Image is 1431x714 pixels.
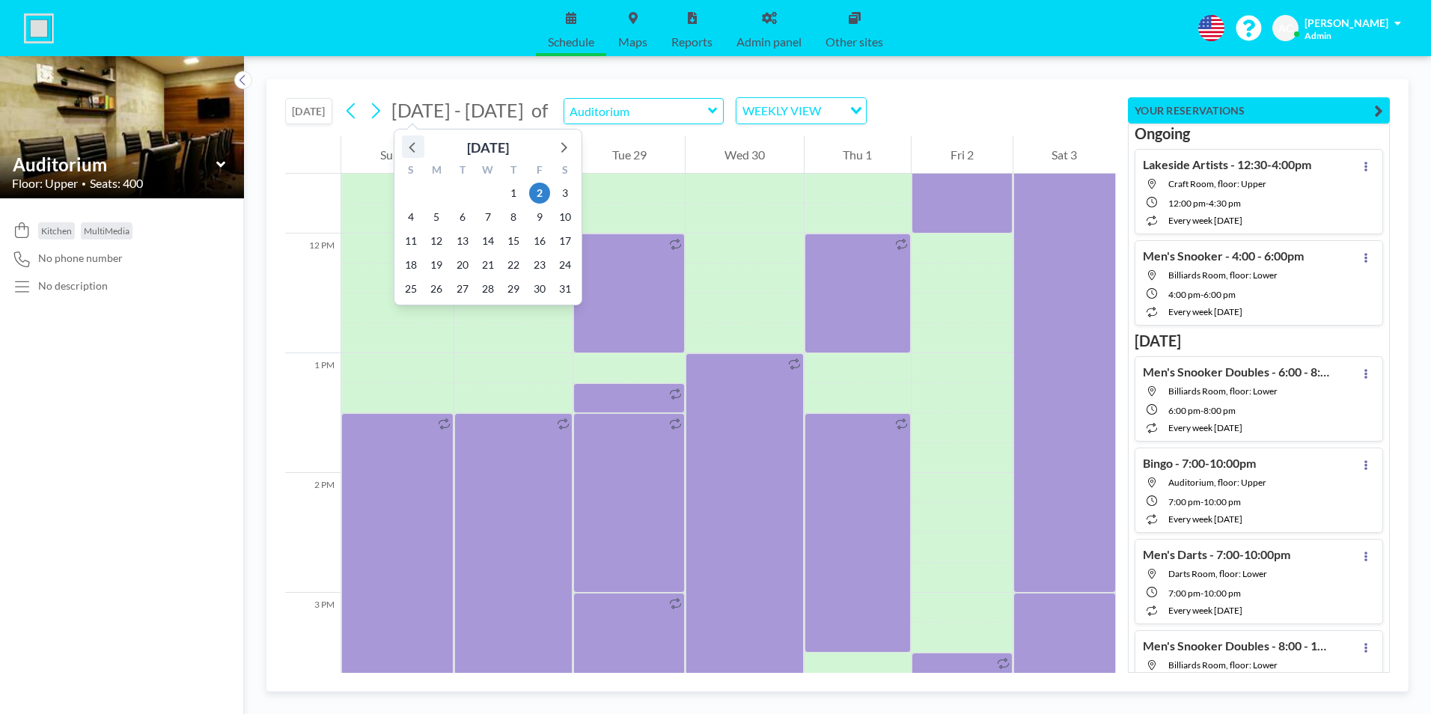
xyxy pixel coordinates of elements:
span: Billiards Room, floor: Lower [1168,269,1278,281]
span: Sunday, October 18, 2026 [400,254,421,275]
span: Reports [671,36,713,48]
div: T [501,162,526,181]
span: 10:00 PM [1203,588,1241,599]
span: Friday, October 2, 2026 [529,183,550,204]
span: Kitchen [41,225,72,237]
h4: Men's Darts - 7:00-10:00pm [1143,547,1290,562]
span: every week [DATE] [1168,605,1242,616]
span: Monday, October 5, 2026 [426,207,447,228]
span: Tuesday, October 6, 2026 [452,207,473,228]
span: Darts Room, floor: Lower [1168,568,1267,579]
span: every week [DATE] [1168,306,1242,317]
span: Wednesday, October 21, 2026 [477,254,498,275]
span: Thursday, October 8, 2026 [503,207,524,228]
h4: Bingo - 7:00-10:00pm [1143,456,1256,471]
div: Tue 29 [573,136,685,174]
span: every week [DATE] [1168,422,1242,433]
div: No description [38,279,108,293]
span: - [1206,198,1209,209]
div: 2 PM [285,473,341,593]
div: T [450,162,475,181]
input: Search for option [826,101,841,120]
span: Wednesday, October 28, 2026 [477,278,498,299]
button: [DATE] [285,98,332,124]
span: of [531,99,548,122]
span: Tuesday, October 27, 2026 [452,278,473,299]
div: 11 AM [285,114,341,234]
span: Wednesday, October 14, 2026 [477,231,498,251]
input: Auditorium [13,153,216,175]
span: 6:00 PM [1168,405,1200,416]
span: Other sites [826,36,883,48]
span: Saturday, October 10, 2026 [555,207,576,228]
span: Sunday, October 25, 2026 [400,278,421,299]
div: M [424,162,449,181]
span: - [1200,289,1203,300]
span: 12:00 PM [1168,198,1206,209]
div: Wed 30 [686,136,803,174]
span: Admin [1305,30,1331,41]
input: Auditorium [564,99,708,123]
span: Billiards Room, floor: Lower [1168,659,1278,671]
div: Sat 3 [1013,136,1116,174]
span: Friday, October 16, 2026 [529,231,550,251]
span: Maps [618,36,647,48]
h4: Men's Snooker - 4:00 - 6:00pm [1143,248,1304,263]
span: Floor: Upper [12,176,78,191]
span: [PERSON_NAME] [1305,16,1388,29]
span: 7:00 PM [1168,496,1200,507]
span: every week [DATE] [1168,215,1242,226]
h4: Lakeside Artists - 12:30-4:00pm [1143,157,1311,172]
div: [DATE] [467,137,509,158]
span: - [1200,405,1203,416]
span: Saturday, October 17, 2026 [555,231,576,251]
span: Tuesday, October 20, 2026 [452,254,473,275]
span: • [82,179,86,189]
button: YOUR RESERVATIONS [1128,97,1390,123]
span: Thursday, October 15, 2026 [503,231,524,251]
span: Monday, October 12, 2026 [426,231,447,251]
span: Sunday, October 4, 2026 [400,207,421,228]
span: Saturday, October 24, 2026 [555,254,576,275]
span: 8:00 PM [1203,405,1236,416]
span: No phone number [38,251,123,265]
h4: Men's Snooker Doubles - 6:00 - 8:00pm [1143,364,1330,379]
span: 4:30 PM [1209,198,1241,209]
span: every week [DATE] [1168,513,1242,525]
div: Fri 2 [912,136,1012,174]
span: Friday, October 9, 2026 [529,207,550,228]
span: Craft Room, floor: Upper [1168,178,1266,189]
div: 12 PM [285,234,341,353]
div: 3 PM [285,593,341,713]
span: Seats: 400 [90,176,143,191]
span: Monday, October 26, 2026 [426,278,447,299]
span: 10:00 PM [1203,496,1241,507]
span: Saturday, October 3, 2026 [555,183,576,204]
span: Schedule [548,36,594,48]
h3: [DATE] [1135,332,1383,350]
div: 1 PM [285,353,341,473]
span: [DATE] - [DATE] [391,99,524,121]
h3: Ongoing [1135,124,1383,143]
span: WEEKLY VIEW [739,101,824,120]
span: Saturday, October 31, 2026 [555,278,576,299]
span: 7:00 PM [1168,588,1200,599]
div: W [475,162,501,181]
span: - [1200,588,1203,599]
span: Wednesday, October 7, 2026 [477,207,498,228]
span: Friday, October 30, 2026 [529,278,550,299]
span: Friday, October 23, 2026 [529,254,550,275]
div: Sun 27 [341,136,454,174]
span: - [1200,496,1203,507]
h4: Men's Snooker Doubles - 8:00 - 10:00pm [1143,638,1330,653]
div: F [526,162,552,181]
div: Thu 1 [805,136,911,174]
span: 6:00 PM [1203,289,1236,300]
div: S [398,162,424,181]
span: Tuesday, October 13, 2026 [452,231,473,251]
span: Auditorium, floor: Upper [1168,477,1266,488]
span: MultiMedia [84,225,129,237]
span: Billiards Room, floor: Lower [1168,385,1278,397]
span: Admin panel [736,36,802,48]
span: Thursday, October 22, 2026 [503,254,524,275]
